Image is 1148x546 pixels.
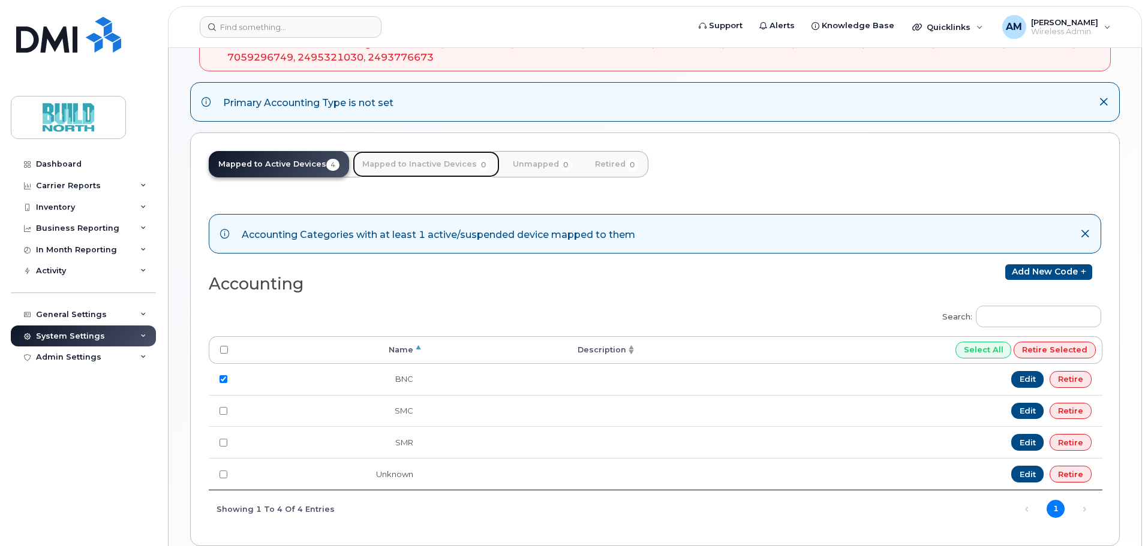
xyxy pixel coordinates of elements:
input: Select All [955,342,1012,358]
span: AM [1006,20,1022,34]
div: Arielle Mupfasoni [994,15,1119,39]
a: Edit [1011,403,1044,420]
div: Accounting Categories with at least 1 active/suspended device mapped to them [242,225,635,242]
td: SMC [239,395,424,427]
a: Add new code [1005,264,1092,280]
span: 4 [326,159,339,171]
a: Support [690,14,751,38]
a: Alerts [751,14,803,38]
a: Retire [1050,403,1092,420]
a: Edit [1011,434,1044,451]
a: Retire [1050,466,1092,482]
a: Mapped to Inactive Devices [353,151,500,177]
input: Retire selected [1014,342,1096,358]
a: 1 [1047,500,1065,518]
th: Description: activate to sort column ascending [424,336,638,364]
div: Primary Accounting Type is not set [223,93,393,110]
a: Retired [585,151,648,177]
div: Showing 1 to 4 of 4 entries [209,498,335,518]
a: Retire [1050,371,1092,388]
a: Previous [1018,500,1036,518]
label: Search: [934,298,1101,331]
td: SMR [239,426,424,458]
a: Mapped to Active Devices [209,151,349,177]
span: Alerts [770,20,795,32]
span: Quicklinks [927,22,970,32]
span: Knowledge Base [822,20,894,32]
a: Next [1075,500,1093,518]
span: [PERSON_NAME] [1031,17,1098,27]
h2: Accounting [209,275,645,293]
input: Find something... [200,16,381,38]
th: Name: activate to sort column descending [239,336,424,364]
span: 0 [626,159,639,171]
td: BNC [239,364,424,395]
a: Unmapped [503,151,582,177]
span: Wireless Admin [1031,27,1098,37]
input: Search: [976,306,1101,327]
span: 0 [559,159,572,171]
td: Unknown [239,458,424,490]
a: Retire [1050,434,1092,451]
a: Edit [1011,466,1044,482]
span: Support [709,20,743,32]
a: Knowledge Base [803,14,903,38]
a: Edit [1011,371,1044,388]
div: Quicklinks [904,15,991,39]
span: 0 [477,159,490,171]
